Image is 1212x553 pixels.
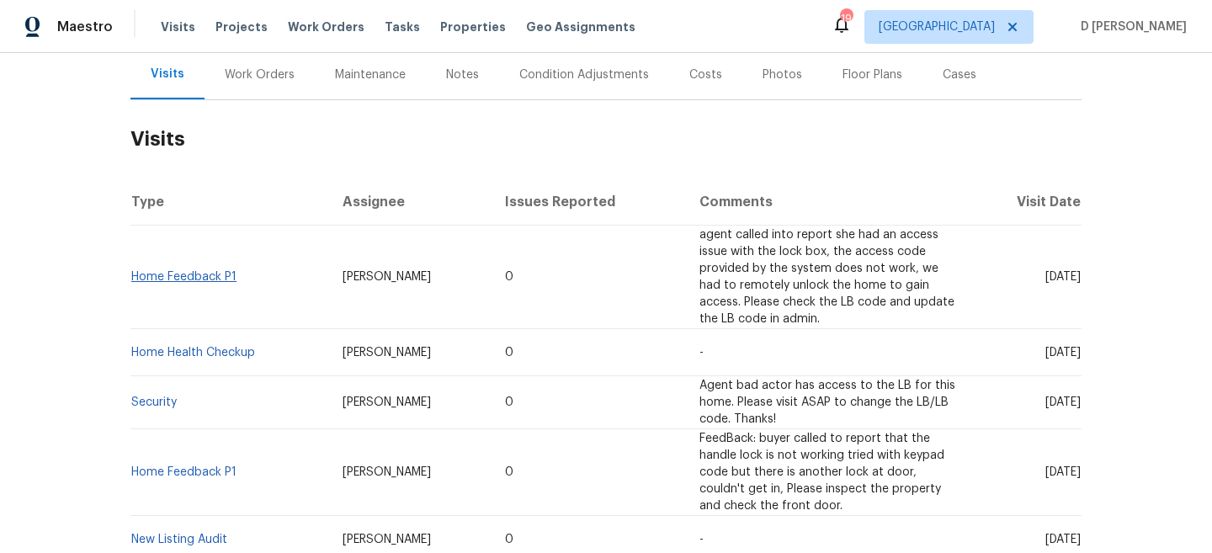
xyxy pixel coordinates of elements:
span: [PERSON_NAME] [343,466,431,478]
div: Photos [763,66,802,83]
div: Notes [446,66,479,83]
a: Home Health Checkup [131,347,255,359]
span: Projects [215,19,268,35]
a: Security [131,396,177,408]
span: [PERSON_NAME] [343,534,431,545]
h2: Visits [130,100,1082,178]
span: Properties [440,19,506,35]
div: Work Orders [225,66,295,83]
a: Home Feedback P1 [131,271,237,283]
span: 0 [505,466,513,478]
span: 0 [505,534,513,545]
span: Visits [161,19,195,35]
span: [PERSON_NAME] [343,271,431,283]
th: Issues Reported [492,178,685,226]
a: Home Feedback P1 [131,466,237,478]
span: D [PERSON_NAME] [1074,19,1187,35]
th: Assignee [329,178,492,226]
span: Work Orders [288,19,364,35]
th: Comments [686,178,971,226]
th: Visit Date [971,178,1082,226]
span: [DATE] [1045,396,1081,408]
span: Maestro [57,19,113,35]
span: [DATE] [1045,347,1081,359]
a: New Listing Audit [131,534,227,545]
span: FeedBack: buyer called to report that the handle lock is not working tried with keypad code but t... [699,433,944,512]
span: - [699,347,704,359]
div: Cases [943,66,976,83]
span: [GEOGRAPHIC_DATA] [879,19,995,35]
div: 19 [840,10,852,27]
th: Type [130,178,329,226]
span: Geo Assignments [526,19,635,35]
span: agent called into report she had an access issue with the lock box, the access code provided by t... [699,229,954,325]
div: Maintenance [335,66,406,83]
div: Condition Adjustments [519,66,649,83]
span: 0 [505,271,513,283]
span: [DATE] [1045,534,1081,545]
span: 0 [505,396,513,408]
span: [DATE] [1045,271,1081,283]
span: - [699,534,704,545]
span: [DATE] [1045,466,1081,478]
span: Agent bad actor has access to the LB for this home. Please visit ASAP to change the LB/LB code. T... [699,380,955,425]
span: [PERSON_NAME] [343,347,431,359]
div: Costs [689,66,722,83]
span: Tasks [385,21,420,33]
span: [PERSON_NAME] [343,396,431,408]
div: Floor Plans [843,66,902,83]
div: Visits [151,66,184,82]
span: 0 [505,347,513,359]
